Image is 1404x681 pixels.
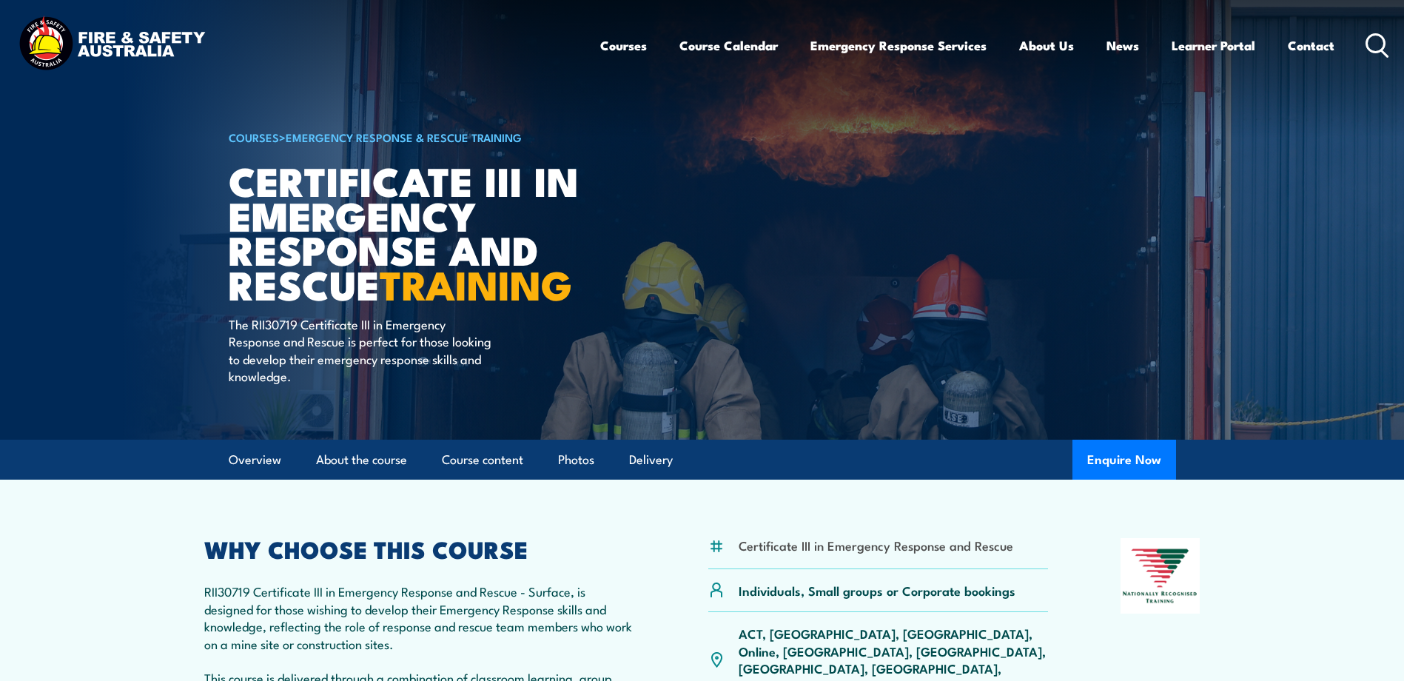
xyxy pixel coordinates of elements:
a: Photos [558,440,594,480]
a: Learner Portal [1172,26,1255,65]
a: Courses [600,26,647,65]
a: Course content [442,440,523,480]
a: Delivery [629,440,673,480]
a: Emergency Response Services [810,26,987,65]
h1: Certificate III in Emergency Response and Rescue [229,163,594,301]
p: Individuals, Small groups or Corporate bookings [739,582,1015,599]
img: Nationally Recognised Training logo. [1121,538,1200,614]
p: The RII30719 Certificate III in Emergency Response and Rescue is perfect for those looking to dev... [229,315,499,385]
a: News [1106,26,1139,65]
button: Enquire Now [1072,440,1176,480]
a: Overview [229,440,281,480]
a: Emergency Response & Rescue Training [286,129,522,145]
a: Contact [1288,26,1334,65]
li: Certificate III in Emergency Response and Rescue [739,537,1013,554]
a: COURSES [229,129,279,145]
a: About the course [316,440,407,480]
strong: TRAINING [380,252,572,314]
h6: > [229,128,594,146]
a: About Us [1019,26,1074,65]
a: Course Calendar [679,26,778,65]
h2: WHY CHOOSE THIS COURSE [204,538,636,559]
